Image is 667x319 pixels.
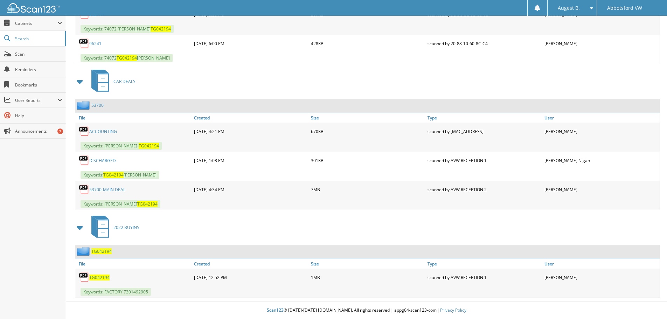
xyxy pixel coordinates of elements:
[543,270,660,284] div: [PERSON_NAME]
[75,259,192,269] a: File
[81,288,151,296] span: Keywords: FACTORY 7301492905
[81,142,162,150] span: Keywords: [PERSON_NAME]-
[309,36,426,50] div: 428KB
[117,55,137,61] span: TG042194
[57,129,63,134] div: 7
[192,113,309,123] a: Created
[192,270,309,284] div: [DATE] 12:52 PM
[81,54,173,62] span: Keywords: 74072 [PERSON_NAME]
[192,153,309,167] div: [DATE] 1:08 PM
[137,201,158,207] span: TG042194
[543,182,660,196] div: [PERSON_NAME]
[66,302,667,319] div: © [DATE]-[DATE] [DOMAIN_NAME]. All rights reserved | appg04-scan123-com |
[309,124,426,138] div: 670KB
[558,6,580,10] span: Augest B.
[15,113,62,119] span: Help
[103,172,124,178] span: TG042194
[309,259,426,269] a: Size
[309,270,426,284] div: 1MB
[89,129,117,134] a: ACCOUNTING
[89,158,116,164] a: DISCHARGED
[426,182,543,196] div: scanned by AVW RECEPTION 2
[15,36,61,42] span: Search
[81,200,160,208] span: Keywords: [PERSON_NAME]
[79,155,89,166] img: PDF.png
[79,184,89,195] img: PDF.png
[426,270,543,284] div: scanned by AVW RECEPTION 1
[79,126,89,137] img: PDF.png
[89,41,102,47] a: 96241
[89,187,125,193] a: 53700-MAIN DEAL
[543,124,660,138] div: [PERSON_NAME]
[632,285,667,319] iframe: Chat Widget
[15,128,62,134] span: Announcements
[426,259,543,269] a: Type
[543,113,660,123] a: User
[75,113,192,123] a: File
[426,36,543,50] div: scanned by 20-88-10-60-8C-C4
[15,20,57,26] span: Cabinets
[543,153,660,167] div: [PERSON_NAME] Nigah
[192,124,309,138] div: [DATE] 4:21 PM
[15,51,62,57] span: Scan
[309,113,426,123] a: Size
[89,275,110,280] a: TG042194
[87,214,139,241] a: 2022 BUYINS
[426,124,543,138] div: scanned by [MAC_ADDRESS]
[309,182,426,196] div: 7MB
[267,307,284,313] span: Scan123
[15,82,62,88] span: Bookmarks
[151,26,171,32] span: TG042194
[7,3,60,13] img: scan123-logo-white.svg
[81,171,159,179] span: Keywords: [PERSON_NAME]
[139,143,159,149] span: TG042194
[113,224,139,230] span: 2022 BUYINS
[309,153,426,167] div: 301KB
[15,97,57,103] span: User Reports
[192,182,309,196] div: [DATE] 4:34 PM
[87,68,136,95] a: CAR DEALS
[440,307,466,313] a: Privacy Policy
[77,247,91,256] img: folder2.png
[15,67,62,72] span: Reminders
[543,36,660,50] div: [PERSON_NAME]
[192,259,309,269] a: Created
[81,25,174,33] span: Keywords: 74072 [PERSON_NAME]
[79,38,89,49] img: PDF.png
[426,153,543,167] div: scanned by AVW RECEPTION 1
[77,101,91,110] img: folder2.png
[192,36,309,50] div: [DATE] 6:00 PM
[79,272,89,283] img: PDF.png
[426,113,543,123] a: Type
[113,78,136,84] span: CAR DEALS
[91,248,112,254] a: TG042194
[91,102,104,108] a: 53700
[543,259,660,269] a: User
[607,6,642,10] span: Abbotsford VW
